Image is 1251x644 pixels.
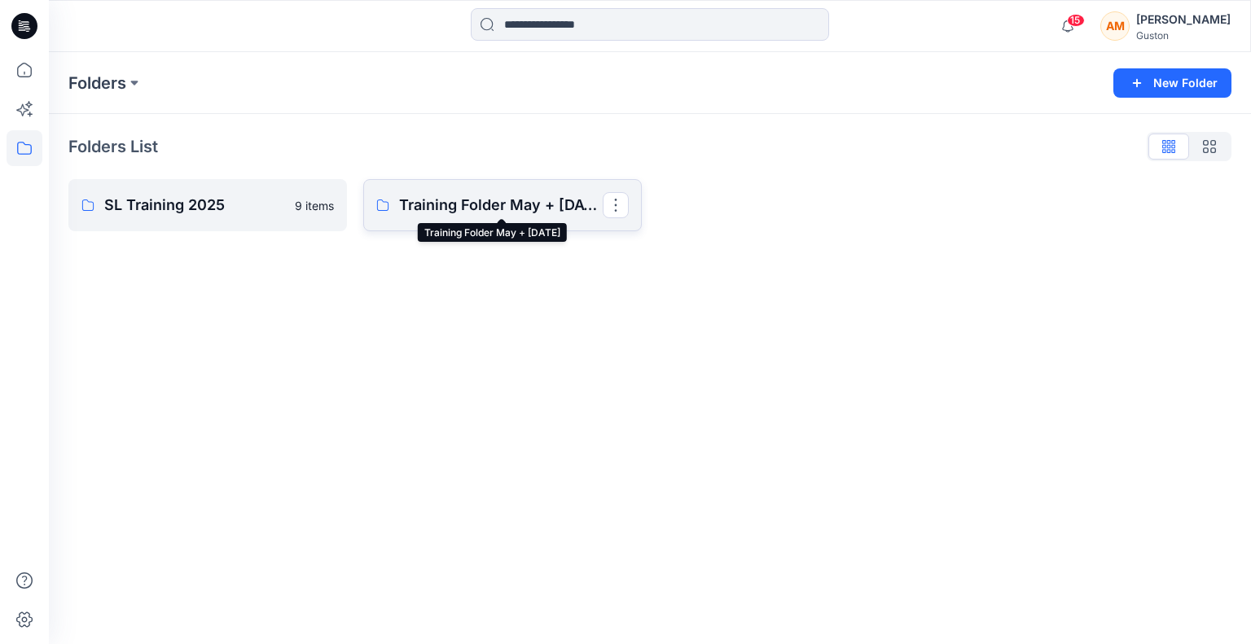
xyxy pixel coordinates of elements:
button: New Folder [1113,68,1231,98]
a: SL Training 20259 items [68,179,347,231]
p: Folders List [68,134,158,159]
div: AM [1100,11,1130,41]
p: SL Training 2025 [104,194,285,217]
p: 9 items [295,197,334,214]
div: [PERSON_NAME] [1136,10,1231,29]
div: Guston [1136,29,1231,42]
span: 15 [1067,14,1085,27]
a: Folders [68,72,126,94]
a: Training Folder May + [DATE] [363,179,642,231]
p: Training Folder May + [DATE] [399,194,603,217]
